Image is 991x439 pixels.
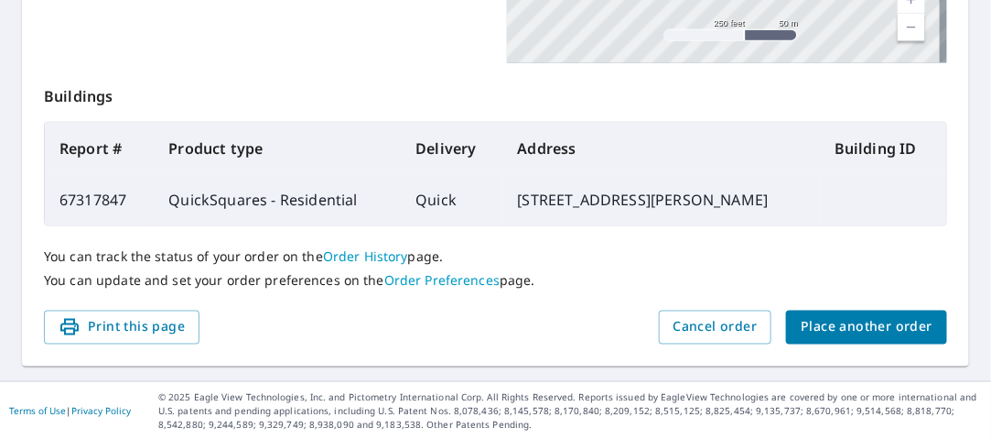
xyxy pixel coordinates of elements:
[44,63,947,122] p: Buildings
[59,316,185,339] span: Print this page
[9,406,131,417] p: |
[154,123,401,174] th: Product type
[673,316,758,339] span: Cancel order
[44,311,199,345] button: Print this page
[401,174,502,225] td: Quick
[384,271,500,289] a: Order Preferences
[154,174,401,225] td: QuickSquares - Residential
[323,247,408,265] a: Order History
[158,391,982,433] p: © 2025 Eagle View Technologies, Inc. and Pictometry International Corp. All Rights Reserved. Repo...
[45,123,154,174] th: Report #
[503,174,820,225] td: [STREET_ADDRESS][PERSON_NAME]
[45,174,154,225] td: 67317847
[44,272,947,289] p: You can update and set your order preferences on the page.
[820,123,946,174] th: Building ID
[801,316,932,339] span: Place another order
[44,248,947,265] p: You can track the status of your order on the page.
[9,405,66,418] a: Terms of Use
[503,123,820,174] th: Address
[71,405,131,418] a: Privacy Policy
[898,14,925,41] a: Current Level 17, Zoom Out
[659,311,772,345] button: Cancel order
[786,311,947,345] button: Place another order
[401,123,502,174] th: Delivery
